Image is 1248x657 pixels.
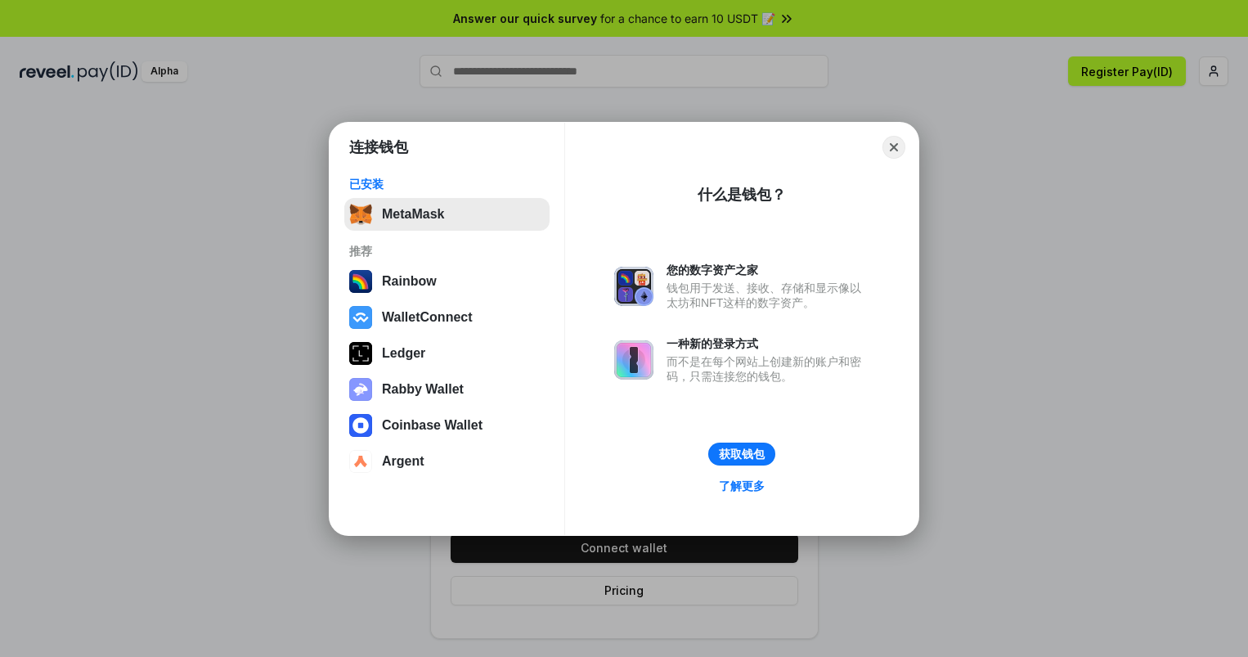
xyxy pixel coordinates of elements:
div: 了解更多 [719,479,765,493]
img: svg+xml,%3Csvg%20xmlns%3D%22http%3A%2F%2Fwww.w3.org%2F2000%2Fsvg%22%20fill%3D%22none%22%20viewBox... [614,267,653,306]
div: 您的数字资产之家 [667,263,869,277]
button: MetaMask [344,198,550,231]
div: 已安装 [349,177,545,191]
button: Argent [344,445,550,478]
div: 钱包用于发送、接收、存储和显示像以太坊和NFT这样的数字资产。 [667,281,869,310]
img: svg+xml,%3Csvg%20fill%3D%22none%22%20height%3D%2233%22%20viewBox%3D%220%200%2035%2033%22%20width%... [349,203,372,226]
img: svg+xml,%3Csvg%20xmlns%3D%22http%3A%2F%2Fwww.w3.org%2F2000%2Fsvg%22%20fill%3D%22none%22%20viewBox... [614,340,653,380]
div: Coinbase Wallet [382,418,483,433]
div: Ledger [382,346,425,361]
img: svg+xml,%3Csvg%20width%3D%2228%22%20height%3D%2228%22%20viewBox%3D%220%200%2028%2028%22%20fill%3D... [349,414,372,437]
div: 获取钱包 [719,447,765,461]
div: 一种新的登录方式 [667,336,869,351]
div: MetaMask [382,207,444,222]
img: svg+xml,%3Csvg%20xmlns%3D%22http%3A%2F%2Fwww.w3.org%2F2000%2Fsvg%22%20fill%3D%22none%22%20viewBox... [349,378,372,401]
img: svg+xml,%3Csvg%20width%3D%2228%22%20height%3D%2228%22%20viewBox%3D%220%200%2028%2028%22%20fill%3D... [349,306,372,329]
div: Rabby Wallet [382,382,464,397]
button: Close [882,136,905,159]
a: 了解更多 [709,475,774,497]
div: WalletConnect [382,310,473,325]
img: svg+xml,%3Csvg%20width%3D%22120%22%20height%3D%22120%22%20viewBox%3D%220%200%20120%20120%22%20fil... [349,270,372,293]
button: 获取钱包 [708,443,775,466]
button: Rabby Wallet [344,373,550,406]
div: Argent [382,454,424,469]
h1: 连接钱包 [349,137,408,157]
div: Rainbow [382,274,437,289]
div: 而不是在每个网站上创建新的账户和密码，只需连接您的钱包。 [667,354,869,384]
button: WalletConnect [344,301,550,334]
div: 推荐 [349,244,545,259]
button: Rainbow [344,265,550,298]
div: 什么是钱包？ [698,185,786,205]
img: svg+xml,%3Csvg%20width%3D%2228%22%20height%3D%2228%22%20viewBox%3D%220%200%2028%2028%22%20fill%3D... [349,450,372,473]
button: Coinbase Wallet [344,409,550,442]
button: Ledger [344,337,550,370]
img: svg+xml,%3Csvg%20xmlns%3D%22http%3A%2F%2Fwww.w3.org%2F2000%2Fsvg%22%20width%3D%2228%22%20height%3... [349,342,372,365]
